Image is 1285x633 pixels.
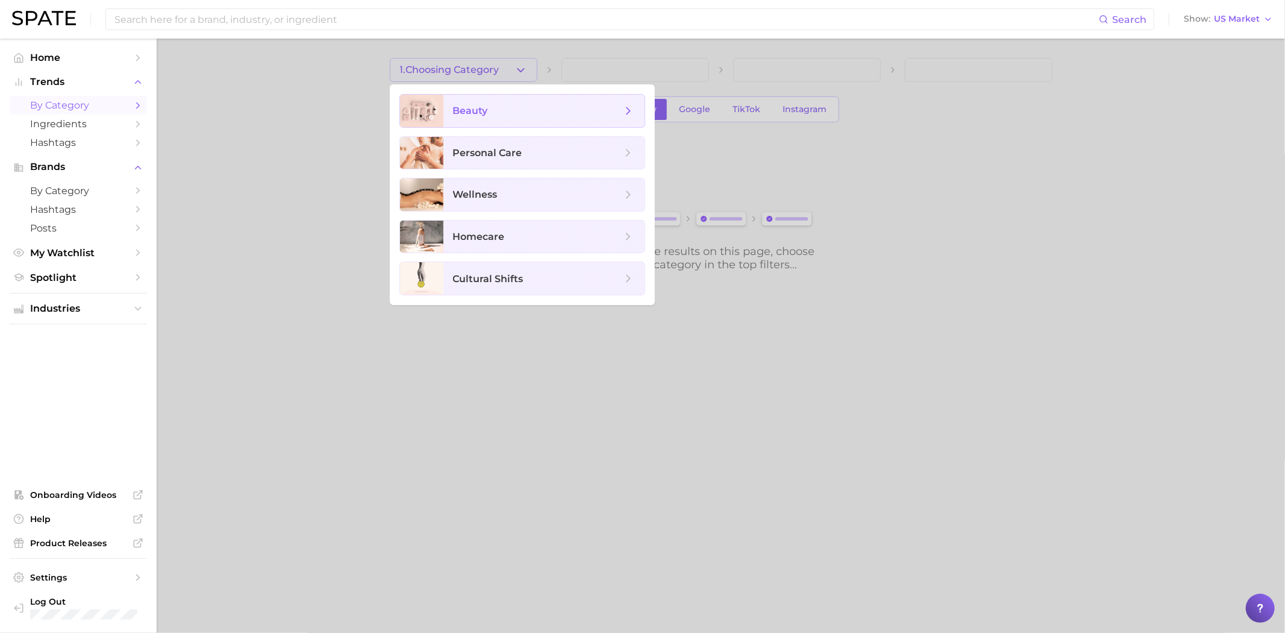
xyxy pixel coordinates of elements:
span: by Category [30,185,127,197]
span: Posts [30,222,127,234]
input: Search here for a brand, industry, or ingredient [113,9,1099,30]
ul: 1.Choosing Category [390,84,655,305]
a: Hashtags [10,200,147,219]
span: Spotlight [30,272,127,283]
span: wellness [453,189,498,200]
span: My Watchlist [30,247,127,259]
a: Hashtags [10,133,147,152]
a: Spotlight [10,268,147,287]
a: Home [10,48,147,67]
a: by Category [10,96,147,115]
a: Help [10,510,147,528]
span: Home [30,52,127,63]
span: beauty [453,105,488,116]
span: Onboarding Videos [30,490,127,500]
span: Trends [30,77,127,87]
button: Trends [10,73,147,91]
a: Log out. Currently logged in with e-mail kegoto@sac.shiseido.com. [10,593,147,623]
span: Settings [30,572,127,583]
a: Posts [10,219,147,238]
span: Ingredients [30,118,127,130]
span: US Market [1214,16,1260,22]
span: Search [1112,14,1146,25]
span: Industries [30,303,127,314]
a: Onboarding Videos [10,486,147,504]
button: Industries [10,300,147,318]
button: Brands [10,158,147,176]
span: homecare [453,231,505,242]
span: Hashtags [30,204,127,215]
span: by Category [30,99,127,111]
a: Settings [10,568,147,587]
span: Product Releases [30,538,127,549]
span: Brands [30,162,127,172]
span: Help [30,514,127,524]
a: Product Releases [10,534,147,552]
span: Show [1184,16,1210,22]
span: Hashtags [30,137,127,148]
img: SPATE [12,11,76,25]
a: Ingredients [10,115,147,133]
span: Log Out [30,596,139,607]
button: ShowUS Market [1181,11,1276,27]
a: My Watchlist [10,244,147,262]
span: cultural shifts [453,273,524,285]
a: by Category [10,181,147,200]
span: personal care [453,147,522,159]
